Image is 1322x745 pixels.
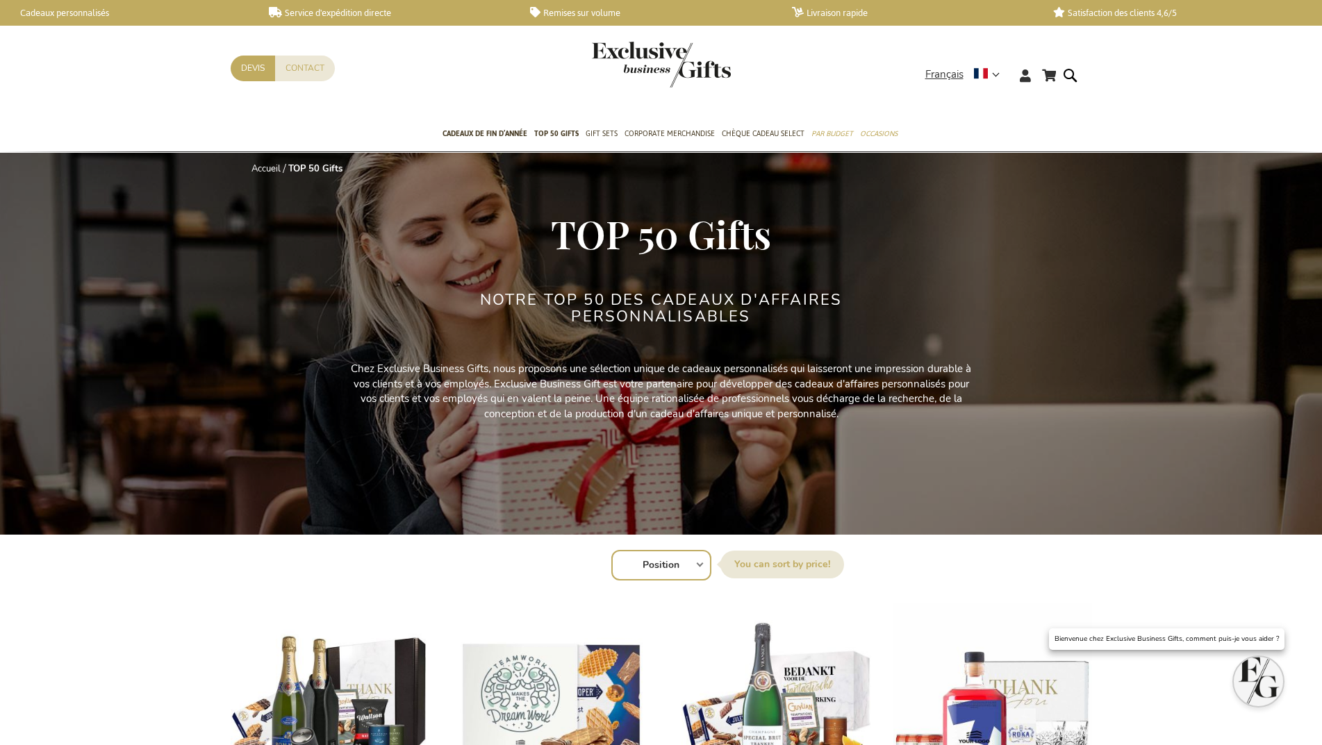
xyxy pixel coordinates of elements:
span: Corporate Merchandise [625,126,715,141]
h2: Notre TOP 50 des cadeaux d'affaires personnalisables [401,292,922,325]
span: Français [925,67,964,83]
span: Par budget [811,126,853,141]
a: Service d'expédition directe [269,7,509,19]
a: Remises sur volume [530,7,770,19]
a: Cadeaux personnalisés [7,7,247,19]
a: Contact [275,56,335,81]
a: Livraison rapide [792,7,1032,19]
a: Cadeaux de fin d’année [443,117,527,152]
a: Par budget [811,117,853,152]
span: Chèque Cadeau Select [722,126,804,141]
a: Accueil [251,162,281,175]
a: Chèque Cadeau Select [722,117,804,152]
img: Exclusive Business gifts logo [592,42,731,87]
span: Gift Sets [586,126,618,141]
span: Cadeaux de fin d’année [443,126,527,141]
span: TOP 50 Gifts [534,126,579,141]
span: Occasions [860,126,898,141]
a: Corporate Merchandise [625,117,715,152]
a: Devis [231,56,275,81]
a: Occasions [860,117,898,152]
span: TOP 50 Gifts [551,208,771,259]
a: TOP 50 Gifts [534,117,579,152]
a: Gift Sets [586,117,618,152]
strong: TOP 50 Gifts [288,162,342,175]
a: store logo [592,42,661,87]
label: [GEOGRAPHIC_DATA] par [720,551,844,578]
a: Satisfaction des clients 4,6/5 [1053,7,1293,19]
p: Chez Exclusive Business Gifts, nous proposons une sélection unique de cadeaux personnalisés qui l... [349,362,974,421]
